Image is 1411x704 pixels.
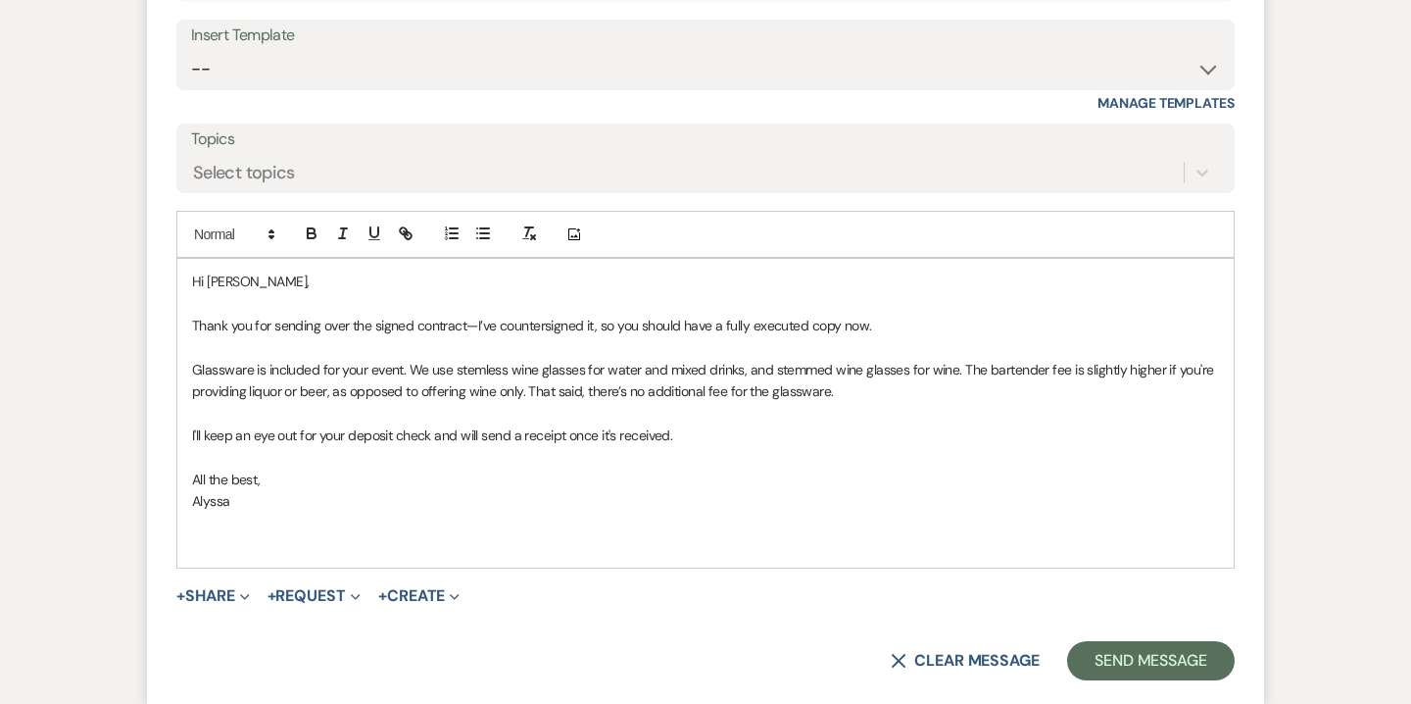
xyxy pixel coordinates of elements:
[192,425,1219,446] p: I'll keep an eye out for your deposit check and will send a receipt once it's received.
[176,588,185,604] span: +
[191,126,1220,154] label: Topics
[192,271,1219,292] p: Hi [PERSON_NAME],
[378,588,387,604] span: +
[1067,641,1235,680] button: Send Message
[193,159,295,185] div: Select topics
[891,653,1040,669] button: Clear message
[192,469,1219,490] p: All the best,
[191,22,1220,50] div: Insert Template
[268,588,276,604] span: +
[378,588,460,604] button: Create
[192,359,1219,403] p: Glassware is included for your event. We use stemless wine glasses for water and mixed drinks, an...
[192,315,1219,336] p: Thank you for sending over the signed contract—I’ve countersigned it, so you should have a fully ...
[192,490,1219,512] p: Alyssa
[1097,94,1235,112] a: Manage Templates
[176,588,250,604] button: Share
[268,588,361,604] button: Request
